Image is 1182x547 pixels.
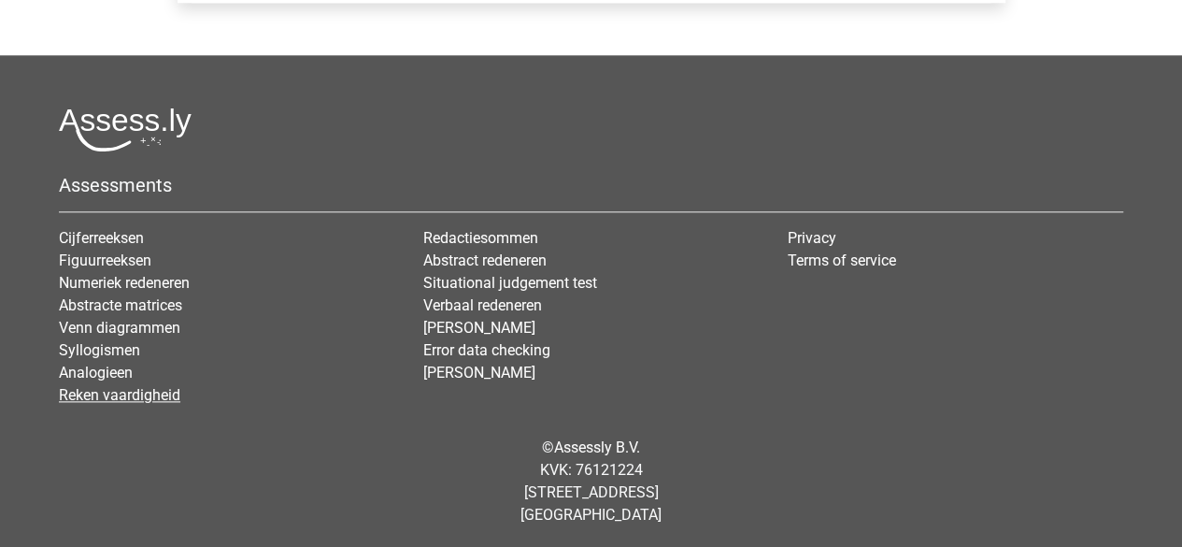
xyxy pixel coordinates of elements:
[59,319,180,337] a: Venn diagrammen
[787,252,895,269] a: Terms of service
[59,274,190,292] a: Numeriek redeneren
[45,422,1137,541] div: © KVK: 76121224 [STREET_ADDRESS] [GEOGRAPHIC_DATA]
[59,364,133,381] a: Analogieen
[423,341,550,359] a: Error data checking
[423,229,538,247] a: Redactiesommen
[59,341,140,359] a: Syllogismen
[59,386,180,404] a: Reken vaardigheid
[787,229,835,247] a: Privacy
[423,274,597,292] a: Situational judgement test
[423,252,547,269] a: Abstract redeneren
[423,364,535,381] a: [PERSON_NAME]
[59,174,1123,196] h5: Assessments
[59,229,144,247] a: Cijferreeksen
[554,439,640,456] a: Assessly B.V.
[59,108,192,151] img: Assessly logo
[423,296,542,314] a: Verbaal redeneren
[59,296,182,314] a: Abstracte matrices
[59,252,151,269] a: Figuurreeksen
[423,319,535,337] a: [PERSON_NAME]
